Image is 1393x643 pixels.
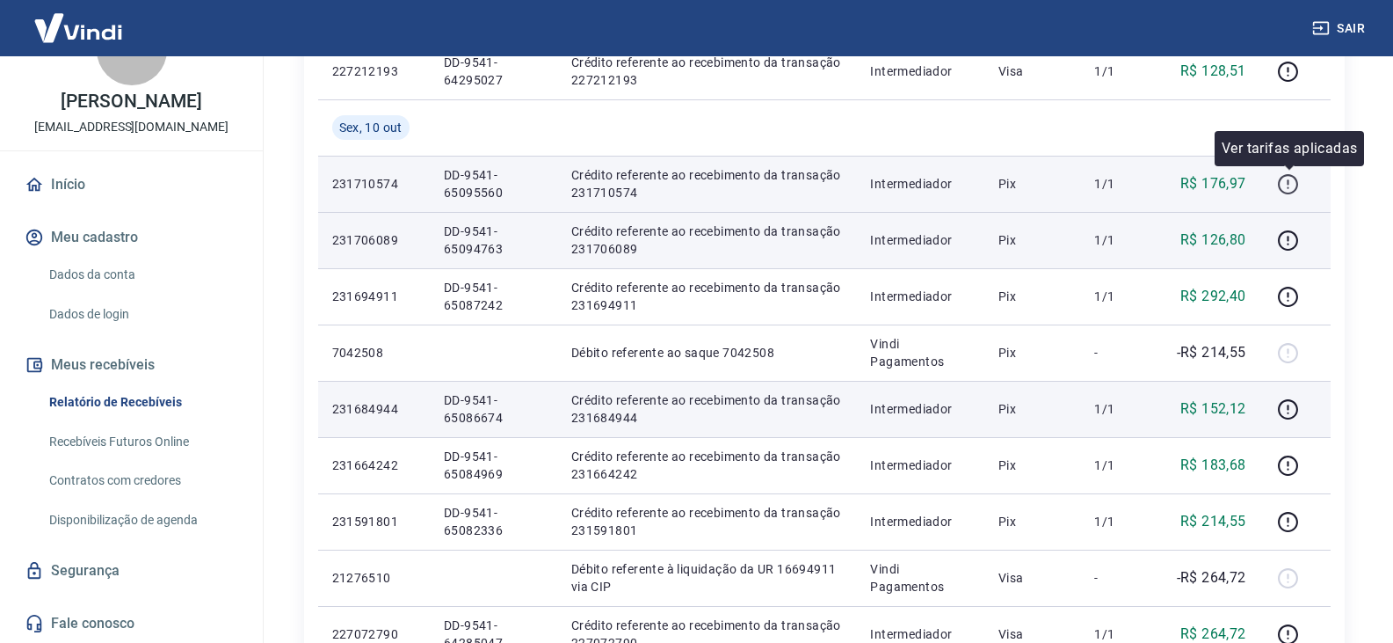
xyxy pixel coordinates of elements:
[571,279,843,314] p: Crédito referente ao recebimento da transação 231694911
[332,288,416,305] p: 231694911
[34,118,229,136] p: [EMAIL_ADDRESS][DOMAIN_NAME]
[332,457,416,474] p: 231664242
[571,504,843,539] p: Crédito referente ao recebimento da transação 231591801
[1094,288,1146,305] p: 1/1
[870,62,969,80] p: Intermediador
[1094,175,1146,193] p: 1/1
[42,384,242,420] a: Relatório de Recebíveis
[1180,286,1246,307] p: R$ 292,40
[1094,400,1146,418] p: 1/1
[1180,511,1246,532] p: R$ 214,55
[870,560,969,596] p: Vindi Pagamentos
[444,504,543,539] p: DD-9541-65082336
[998,569,1067,587] p: Visa
[1180,61,1246,82] p: R$ 128,51
[42,296,242,332] a: Dados de login
[332,344,416,362] p: 7042508
[21,346,242,384] button: Meus recebíveis
[1094,513,1146,530] p: 1/1
[332,175,416,193] p: 231710574
[870,175,969,193] p: Intermediador
[1180,173,1246,194] p: R$ 176,97
[571,344,843,362] p: Débito referente ao saque 7042508
[1180,230,1246,251] p: R$ 126,80
[998,400,1067,418] p: Pix
[870,335,969,370] p: Vindi Pagamentos
[444,223,543,258] p: DD-9541-65094763
[332,625,416,643] p: 227072790
[444,391,543,427] p: DD-9541-65086674
[1094,457,1146,474] p: 1/1
[21,165,242,204] a: Início
[998,62,1067,80] p: Visa
[21,218,242,257] button: Meu cadastro
[1180,455,1246,476] p: R$ 183,68
[42,463,242,499] a: Contratos com credores
[42,424,242,460] a: Recebíveis Futuros Online
[42,502,242,538] a: Disponibilização de agenda
[571,223,843,258] p: Crédito referente ao recebimento da transação 231706089
[332,569,416,587] p: 21276510
[1094,231,1146,249] p: 1/1
[998,344,1067,362] p: Pix
[998,625,1067,643] p: Visa
[339,119,403,136] span: Sex, 10 out
[870,400,969,418] p: Intermediador
[42,257,242,293] a: Dados da conta
[444,54,543,89] p: DD-9541-64295027
[998,231,1067,249] p: Pix
[21,604,242,643] a: Fale conosco
[870,231,969,249] p: Intermediador
[1177,567,1246,588] p: -R$ 264,72
[998,288,1067,305] p: Pix
[21,552,242,590] a: Segurança
[571,448,843,483] p: Crédito referente ao recebimento da transação 231664242
[332,231,416,249] p: 231706089
[1094,344,1146,362] p: -
[998,457,1067,474] p: Pix
[571,166,843,201] p: Crédito referente ao recebimento da transação 231710574
[870,457,969,474] p: Intermediador
[998,175,1067,193] p: Pix
[1180,398,1246,420] p: R$ 152,12
[998,513,1067,530] p: Pix
[444,279,543,314] p: DD-9541-65087242
[332,513,416,530] p: 231591801
[332,62,416,80] p: 227212193
[1094,62,1146,80] p: 1/1
[332,400,416,418] p: 231684944
[1177,342,1246,363] p: -R$ 214,55
[1094,569,1146,587] p: -
[571,391,843,427] p: Crédito referente ao recebimento da transação 231684944
[21,1,135,55] img: Vindi
[571,560,843,596] p: Débito referente à liquidação da UR 16694911 via CIP
[870,288,969,305] p: Intermediador
[444,166,543,201] p: DD-9541-65095560
[571,54,843,89] p: Crédito referente ao recebimento da transação 227212193
[1309,12,1372,45] button: Sair
[1094,625,1146,643] p: 1/1
[61,92,201,111] p: [PERSON_NAME]
[870,513,969,530] p: Intermediador
[870,625,969,643] p: Intermediador
[1222,138,1357,159] p: Ver tarifas aplicadas
[444,448,543,483] p: DD-9541-65084969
